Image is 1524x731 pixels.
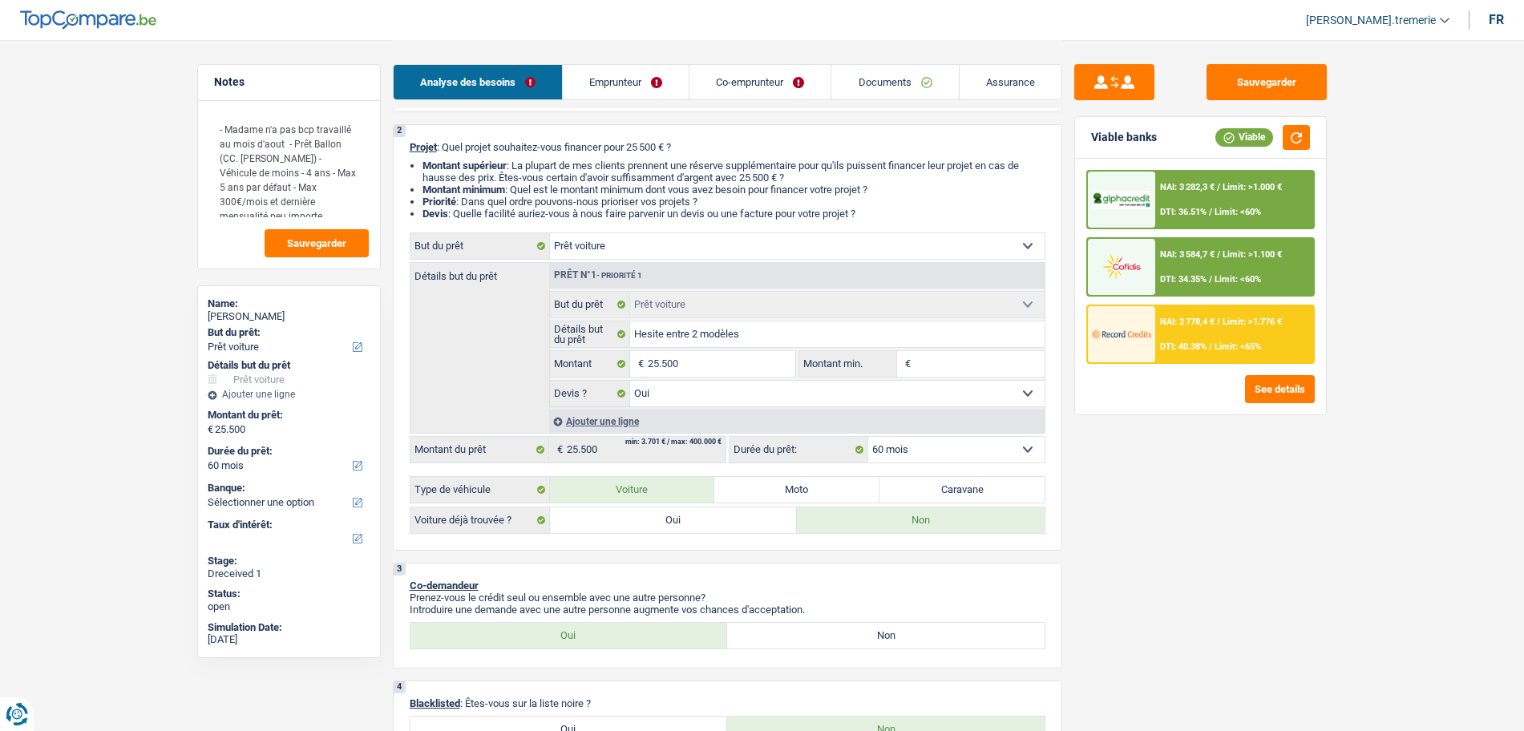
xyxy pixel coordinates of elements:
[550,270,646,281] div: Prêt n°1
[20,10,156,30] img: TopCompare Logo
[1245,375,1315,403] button: See details
[410,507,550,533] label: Voiture déjà trouvée ?
[1215,207,1261,217] span: Limit: <60%
[208,310,370,323] div: [PERSON_NAME]
[1160,317,1215,327] span: NAI: 2 778,4 €
[208,633,370,646] div: [DATE]
[214,75,364,89] h5: Notes
[1223,317,1282,327] span: Limit: >1.776 €
[1223,182,1282,192] span: Limit: >1.000 €
[897,351,915,377] span: €
[410,233,550,259] label: But du prêt
[550,321,631,347] label: Détails but du prêt
[208,359,370,372] div: Détails but du prêt
[410,437,549,462] label: Montant du prêt
[550,292,631,317] label: But du prêt
[394,125,406,137] div: 2
[410,623,728,648] label: Oui
[549,437,567,462] span: €
[550,351,631,377] label: Montant
[1160,182,1215,192] span: NAI: 3 282,3 €
[831,65,958,99] a: Documents
[422,184,1045,196] li: : Quel est le montant minimum dont vous avez besoin pour financer votre projet ?
[422,160,507,172] strong: Montant supérieur
[422,160,1045,184] li: : La plupart de mes clients prennent une réserve supplémentaire pour qu'ils puissent financer leu...
[1160,207,1207,217] span: DTI: 36.51%
[208,297,370,310] div: Name:
[550,507,798,533] label: Oui
[797,507,1045,533] label: Non
[549,410,1045,433] div: Ajouter une ligne
[1293,7,1449,34] a: [PERSON_NAME].tremerie
[1160,341,1207,352] span: DTI: 40.38%
[208,409,367,422] label: Montant du prêt:
[394,681,406,693] div: 4
[1217,317,1220,327] span: /
[410,604,1045,616] p: Introduire une demande avec une autre personne augmente vos chances d'acceptation.
[394,65,562,99] a: Analyse des besoins
[208,567,370,580] div: Dreceived 1
[1217,249,1220,260] span: /
[394,563,406,576] div: 3
[265,229,369,257] button: Sauvegarder
[410,580,479,592] span: Co-demandeur
[208,621,370,634] div: Simulation Date:
[208,326,367,339] label: But du prêt:
[422,208,448,220] span: Devis
[1489,12,1504,27] div: fr
[1092,191,1151,209] img: AlphaCredit
[1215,274,1261,285] span: Limit: <60%
[730,437,868,462] label: Durée du prêt:
[1207,64,1327,100] button: Sauvegarder
[410,141,1045,153] p: : Quel projet souhaitez-vous financer pour 25 500 € ?
[1160,274,1207,285] span: DTI: 34.35%
[630,351,648,377] span: €
[410,141,437,153] span: Projet
[1209,341,1212,352] span: /
[422,208,1045,220] li: : Quelle facilité auriez-vous à nous faire parvenir un devis ou une facture pour votre projet ?
[1091,131,1157,144] div: Viable banks
[1223,249,1282,260] span: Limit: >1.100 €
[208,482,367,495] label: Banque:
[727,623,1045,648] label: Non
[208,600,370,613] div: open
[625,438,722,446] div: min: 3.701 € / max: 400.000 €
[422,184,505,196] strong: Montant minimum
[208,588,370,600] div: Status:
[208,555,370,567] div: Stage:
[410,477,550,503] label: Type de véhicule
[410,263,549,281] label: Détails but du prêt
[1092,252,1151,281] img: Cofidis
[208,389,370,400] div: Ajouter une ligne
[550,381,631,406] label: Devis ?
[1209,274,1212,285] span: /
[689,65,831,99] a: Co-emprunteur
[208,423,213,436] span: €
[208,445,367,458] label: Durée du prêt:
[208,519,367,531] label: Taux d'intérêt:
[1160,249,1215,260] span: NAI: 3 584,7 €
[550,477,715,503] label: Voiture
[422,196,1045,208] li: : Dans quel ordre pouvons-nous prioriser vos projets ?
[410,697,1045,709] p: : Êtes-vous sur la liste noire ?
[714,477,879,503] label: Moto
[563,65,689,99] a: Emprunteur
[1215,341,1261,352] span: Limit: <65%
[1092,319,1151,349] img: Record Credits
[422,196,456,208] strong: Priorité
[287,238,346,248] span: Sauvegarder
[960,65,1061,99] a: Assurance
[1217,182,1220,192] span: /
[1215,128,1273,146] div: Viable
[799,351,897,377] label: Montant min.
[1209,207,1212,217] span: /
[879,477,1045,503] label: Caravane
[410,697,460,709] span: Blacklisted
[410,592,1045,604] p: Prenez-vous le crédit seul ou ensemble avec une autre personne?
[1306,14,1436,27] span: [PERSON_NAME].tremerie
[596,271,642,280] span: - Priorité 1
